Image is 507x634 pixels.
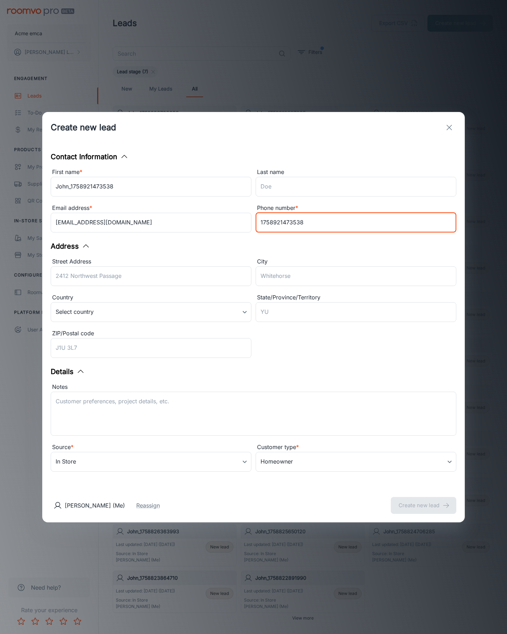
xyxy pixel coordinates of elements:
[256,452,456,472] div: Homeowner
[256,168,456,177] div: Last name
[51,302,251,322] div: Select country
[256,177,456,197] input: Doe
[51,443,251,452] div: Source
[65,501,125,510] p: [PERSON_NAME] (Me)
[51,241,90,251] button: Address
[51,121,116,134] h1: Create new lead
[51,366,85,377] button: Details
[51,204,251,213] div: Email address
[51,177,251,197] input: John
[256,293,456,302] div: State/Province/Territory
[51,266,251,286] input: 2412 Northwest Passage
[51,257,251,266] div: Street Address
[256,443,456,452] div: Customer type
[136,501,160,510] button: Reassign
[51,151,129,162] button: Contact Information
[51,329,251,338] div: ZIP/Postal code
[256,257,456,266] div: City
[51,338,251,358] input: J1U 3L7
[51,168,251,177] div: First name
[256,302,456,322] input: YU
[256,266,456,286] input: Whitehorse
[442,120,456,135] button: exit
[51,213,251,232] input: myname@example.com
[51,452,251,472] div: In Store
[256,213,456,232] input: +1 439-123-4567
[51,383,456,392] div: Notes
[51,293,251,302] div: Country
[256,204,456,213] div: Phone number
